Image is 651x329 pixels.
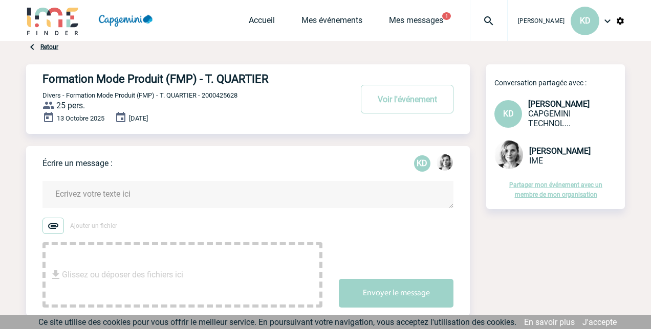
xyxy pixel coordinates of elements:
[509,181,602,198] a: Partager mon événement avec un membre de mon organisation
[42,91,237,99] span: Divers - Formation Mode Produit (FMP) - T. QUARTIER - 2000425628
[524,317,575,327] a: En savoir plus
[42,73,321,85] h4: Formation Mode Produit (FMP) - T. QUARTIER
[414,155,430,172] p: KD
[42,158,113,168] p: Écrire un message :
[528,109,571,128] span: CAPGEMINI TECHNOLOGY SERVICES
[38,317,516,327] span: Ce site utilise des cookies pour vous offrir le meilleur service. En poursuivant votre navigation...
[339,279,453,308] button: Envoyer le message
[56,101,85,110] span: 25 pers.
[50,269,62,281] img: file_download.svg
[437,154,453,173] div: Lydie TRELLU
[442,12,451,20] button: 1
[494,140,523,169] img: 103019-1.png
[389,15,443,30] a: Mes messages
[62,249,183,300] span: Glissez ou déposer des fichiers ici
[580,16,591,26] span: KD
[437,154,453,171] img: 103019-1.png
[129,114,148,122] span: [DATE]
[528,99,590,109] span: [PERSON_NAME]
[518,17,565,25] span: [PERSON_NAME]
[361,85,453,113] button: Voir l'événement
[414,155,430,172] div: Karine DENIZE
[57,114,104,122] span: 13 Octobre 2025
[40,43,58,51] a: Retour
[26,6,79,35] img: IME-Finder
[301,15,362,30] a: Mes événements
[70,222,117,229] span: Ajouter un fichier
[529,146,591,156] span: [PERSON_NAME]
[529,156,543,166] span: IME
[249,15,275,30] a: Accueil
[503,109,514,119] span: KD
[582,317,617,327] a: J'accepte
[494,79,625,87] p: Conversation partagée avec :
